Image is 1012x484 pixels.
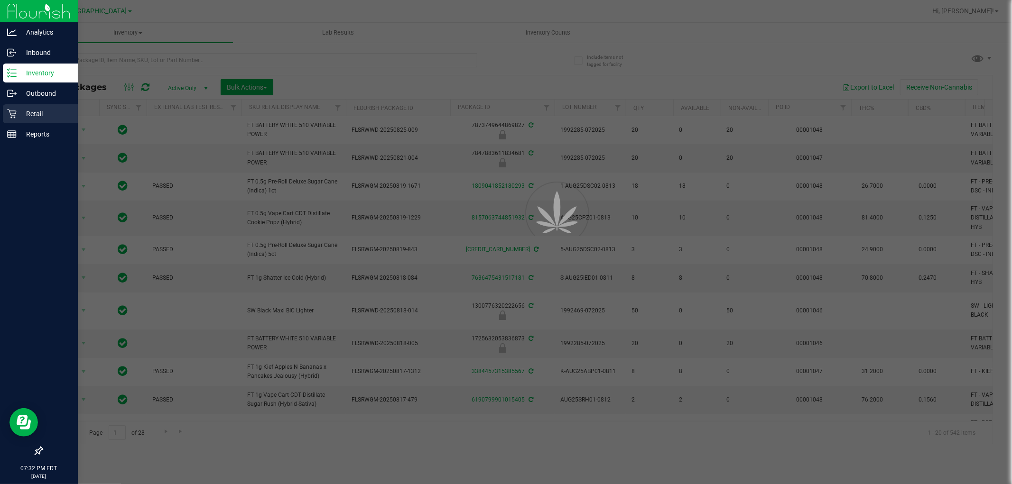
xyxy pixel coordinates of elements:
p: 07:32 PM EDT [4,464,74,473]
p: Reports [17,128,74,140]
p: Outbound [17,88,74,99]
p: [DATE] [4,473,74,480]
p: Analytics [17,27,74,38]
p: Retail [17,108,74,119]
inline-svg: Reports [7,129,17,139]
inline-svg: Retail [7,109,17,119]
inline-svg: Inbound [7,48,17,57]
inline-svg: Analytics [7,27,17,37]
inline-svg: Inventory [7,68,17,78]
inline-svg: Outbound [7,89,17,98]
p: Inbound [17,47,74,58]
iframe: Resource center [9,408,38,437]
p: Inventory [17,67,74,79]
